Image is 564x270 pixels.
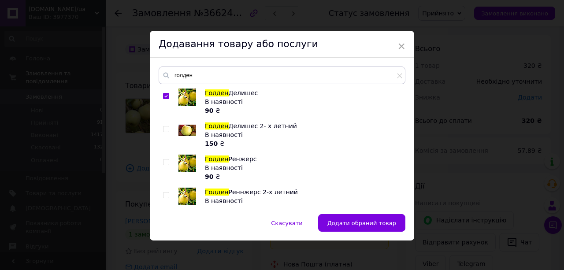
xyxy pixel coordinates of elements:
span: Делишес 2- х летний [229,122,297,129]
img: Голден Ренжерс [178,155,196,172]
div: В наявності [205,97,401,106]
div: В наявності [205,196,401,205]
span: Голден [205,189,229,196]
span: Скасувати [271,220,302,226]
button: Скасувати [262,214,312,232]
b: 90 [205,173,213,180]
span: Голден [205,122,229,129]
span: × [397,39,405,54]
div: ₴ [205,106,401,115]
span: Делишес [229,89,258,96]
div: В наявності [205,163,401,172]
span: Ренжерс [229,155,257,163]
img: Голден Реннжерс 2-х летний [178,188,196,205]
span: Голден [205,155,229,163]
b: 90 [205,107,213,114]
span: Додати обраний товар [327,220,396,226]
button: Додати обраний товар [318,214,405,232]
div: Додавання товару або послуги [150,31,414,58]
div: В наявності [205,130,401,139]
b: 150 [205,140,218,147]
span: Голден [205,89,229,96]
input: Пошук за товарами та послугами [159,67,405,84]
span: Реннжерс 2-х летний [229,189,298,196]
img: Голден Делишес [178,89,196,106]
img: Голден Делишес 2- х летний [178,125,196,136]
div: ₴ [205,139,401,148]
div: ₴ [205,172,401,181]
